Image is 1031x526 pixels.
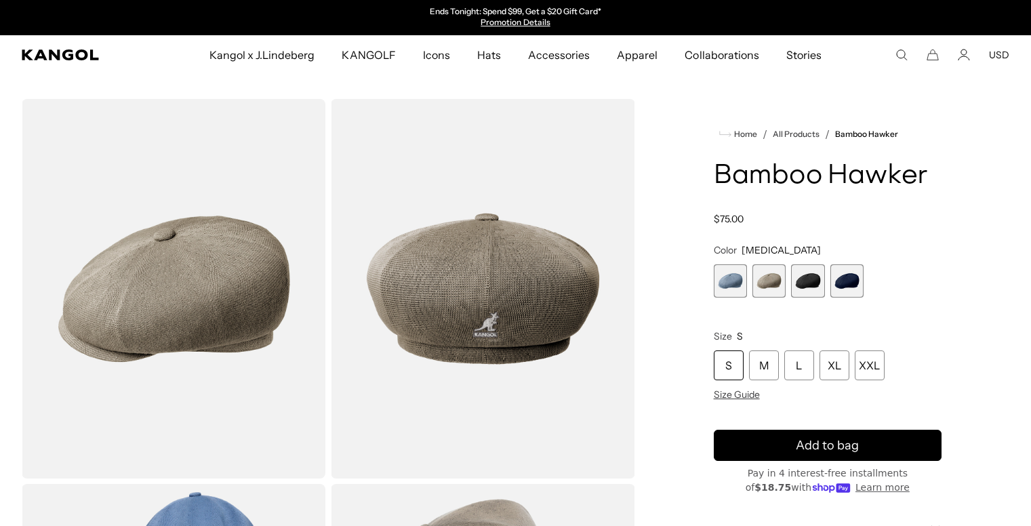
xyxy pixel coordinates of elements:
a: Collaborations [671,35,772,75]
span: KANGOLF [342,35,395,75]
div: L [784,350,814,380]
a: Account [958,49,970,61]
a: Kangol x J.Lindeberg [196,35,329,75]
a: All Products [773,129,820,139]
div: 1 of 2 [376,7,655,28]
button: Cart [927,49,939,61]
span: Hats [477,35,501,75]
label: Smog [752,264,786,298]
span: $75.00 [714,213,744,225]
div: S [714,350,744,380]
span: [MEDICAL_DATA] [742,244,821,256]
label: DENIM BLUE [714,264,747,298]
span: Apparel [617,35,658,75]
img: color-smog [331,99,634,479]
h1: Bamboo Hawker [714,161,942,191]
div: XXL [855,350,885,380]
img: color-smog [22,99,325,479]
div: 4 of 4 [830,264,864,298]
p: Ends Tonight: Spend $99, Get a $20 Gift Card* [430,7,601,18]
span: Size [714,330,732,342]
div: 1 of 4 [714,264,747,298]
div: 2 of 4 [752,264,786,298]
a: Bamboo Hawker [835,129,898,139]
li: / [757,126,767,142]
span: S [737,330,743,342]
a: KANGOLF [328,35,409,75]
label: Dark Blue [830,264,864,298]
nav: breadcrumbs [714,126,942,142]
div: Announcement [376,7,655,28]
a: Kangol [22,49,138,60]
button: USD [989,49,1009,61]
a: Icons [409,35,464,75]
a: Stories [773,35,835,75]
button: Add to bag [714,430,942,461]
div: M [749,350,779,380]
summary: Search here [895,49,908,61]
span: Color [714,244,737,256]
span: Home [731,129,757,139]
span: Collaborations [685,35,759,75]
a: Promotion Details [481,17,550,27]
span: Add to bag [796,437,859,455]
div: 3 of 4 [791,264,824,298]
label: Black [791,264,824,298]
div: XL [820,350,849,380]
span: Stories [786,35,822,75]
a: Home [719,128,757,140]
span: Accessories [528,35,590,75]
slideshow-component: Announcement bar [376,7,655,28]
span: Size Guide [714,388,760,401]
li: / [820,126,830,142]
a: Apparel [603,35,671,75]
span: Icons [423,35,450,75]
span: Kangol x J.Lindeberg [209,35,315,75]
a: Accessories [514,35,603,75]
a: Hats [464,35,514,75]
